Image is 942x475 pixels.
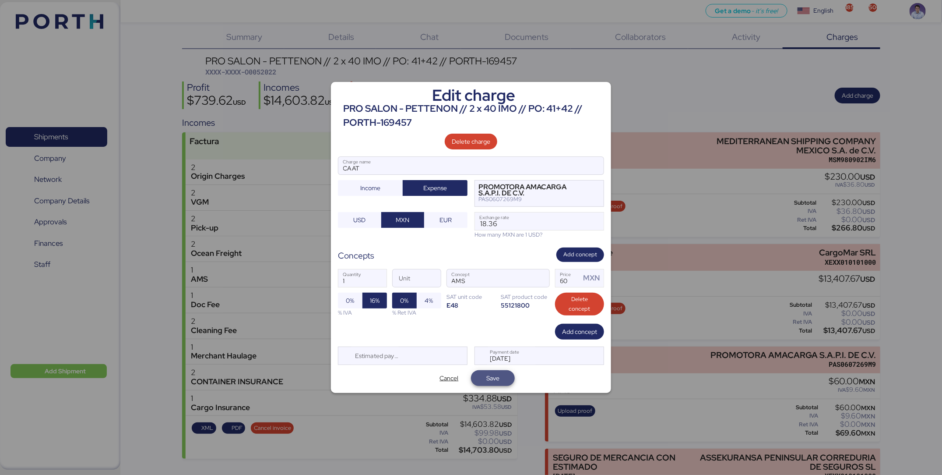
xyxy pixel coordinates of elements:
[338,269,387,287] input: Quantity
[396,215,410,225] span: MXN
[370,295,380,306] span: 16%
[338,293,362,308] button: 0%
[338,249,374,262] div: Concepts
[381,212,425,228] button: MXN
[562,326,597,337] span: Add concept
[471,370,515,386] button: Save
[555,269,581,287] input: Price
[440,215,452,225] span: EUR
[555,293,604,315] button: Delete concept
[424,212,467,228] button: EUR
[360,183,380,193] span: Income
[393,269,441,287] input: Unit
[440,373,459,383] span: Cancel
[446,301,496,309] div: E48
[478,184,588,197] div: PROMOTORA AMACARGA S.A.P.I. DE C.V.
[475,230,604,239] div: How many MXN are 1 USD?
[556,248,604,262] button: Add concept
[401,295,409,306] span: 0%
[417,293,441,308] button: 4%
[425,295,433,306] span: 4%
[346,295,355,306] span: 0%
[531,271,549,290] button: ConceptConcept
[446,293,496,301] div: SAT unit code
[501,293,550,301] div: SAT product code
[583,273,604,284] div: MXN
[501,301,550,309] div: 55121800
[423,183,447,193] span: Expense
[427,370,471,386] button: Cancel
[392,293,417,308] button: 0%
[563,250,597,259] span: Add concept
[343,102,604,130] div: PRO SALON - PETTENON // 2 x 40 IMO // PO: 41+42 // PORTH-169457
[486,373,499,383] span: Save
[452,136,490,147] span: Delete charge
[338,212,381,228] button: USD
[338,308,387,317] div: % IVA
[403,180,467,196] button: Expense
[338,157,604,174] input: Charge name
[562,294,597,314] span: Delete concept
[392,308,441,317] div: % Ret IVA
[475,213,604,230] input: Exchange rate
[447,269,528,287] input: Concept
[555,324,604,340] button: Add concept
[362,293,387,308] button: 16%
[478,196,588,202] div: PAS0607269M9
[338,180,403,196] button: Income
[343,89,604,102] div: Edit charge
[445,134,497,149] button: Delete charge
[353,215,366,225] span: USD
